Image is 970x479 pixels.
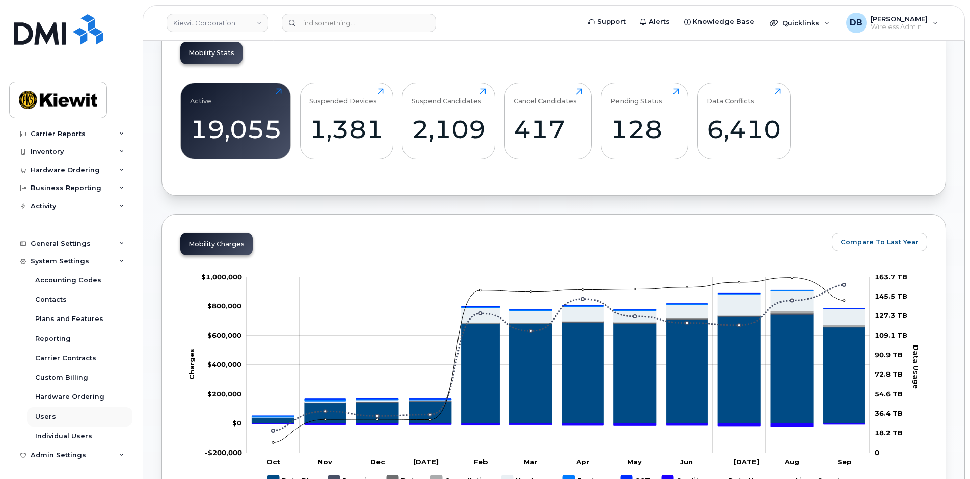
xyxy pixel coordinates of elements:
tspan: 72.8 TB [875,370,903,378]
tspan: $1,000,000 [201,272,242,280]
a: Knowledge Base [677,12,762,32]
a: Alerts [633,12,677,32]
g: $0 [201,272,242,280]
tspan: [DATE] [734,457,759,465]
tspan: Mar [524,457,537,465]
tspan: $0 [232,419,241,427]
tspan: Apr [576,457,589,465]
g: Rate Plan [252,314,865,423]
g: $0 [205,448,242,456]
tspan: 145.5 TB [875,292,907,300]
tspan: $400,000 [207,360,241,368]
div: 2,109 [412,114,486,144]
span: Compare To Last Year [841,237,919,247]
tspan: May [627,457,642,465]
a: Suspended Devices1,381 [309,88,384,153]
div: Cancel Candidates [514,88,577,105]
div: Suspend Candidates [412,88,481,105]
tspan: 36.4 TB [875,409,903,417]
div: Suspended Devices [309,88,377,105]
span: DB [850,17,863,29]
span: Alerts [649,17,670,27]
div: 128 [610,114,679,144]
div: 19,055 [190,114,282,144]
div: Daniel Buffington [839,13,946,33]
div: Pending Status [610,88,662,105]
tspan: Aug [784,457,799,465]
div: 417 [514,114,582,144]
tspan: Jun [680,457,693,465]
tspan: 163.7 TB [875,272,907,280]
tspan: Data Usage [912,344,920,388]
div: Active [190,88,211,105]
g: $0 [207,360,241,368]
tspan: Dec [370,457,385,465]
tspan: Feb [474,457,488,465]
tspan: Charges [187,349,196,380]
tspan: 54.6 TB [875,389,903,397]
div: 1,381 [309,114,384,144]
a: Kiewit Corporation [167,14,268,32]
tspan: 18.2 TB [875,429,903,437]
a: Support [581,12,633,32]
tspan: Sep [838,457,852,465]
g: Credits [252,423,865,426]
span: Support [597,17,626,27]
tspan: 0 [875,448,879,456]
tspan: $600,000 [207,331,241,339]
span: Wireless Admin [871,23,928,31]
span: [PERSON_NAME] [871,15,928,23]
tspan: -$200,000 [205,448,242,456]
span: Quicklinks [782,19,819,27]
g: $0 [207,331,241,339]
div: 6,410 [707,114,781,144]
div: Quicklinks [763,13,837,33]
input: Find something... [282,14,436,32]
tspan: $800,000 [207,302,241,310]
div: Data Conflicts [707,88,755,105]
span: Knowledge Base [693,17,755,27]
tspan: 109.1 TB [875,331,907,339]
a: Suspend Candidates2,109 [412,88,486,153]
tspan: Oct [266,457,280,465]
tspan: [DATE] [413,457,439,465]
tspan: 90.9 TB [875,351,903,359]
a: Cancel Candidates417 [514,88,582,153]
iframe: Messenger Launcher [926,435,962,471]
a: Pending Status128 [610,88,679,153]
button: Compare To Last Year [832,233,927,251]
a: Data Conflicts6,410 [707,88,781,153]
g: Features [252,290,865,417]
a: Active19,055 [190,88,282,153]
tspan: 127.3 TB [875,311,907,320]
tspan: $200,000 [207,389,241,397]
g: $0 [207,302,241,310]
g: $0 [207,389,241,397]
tspan: Nov [318,457,332,465]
